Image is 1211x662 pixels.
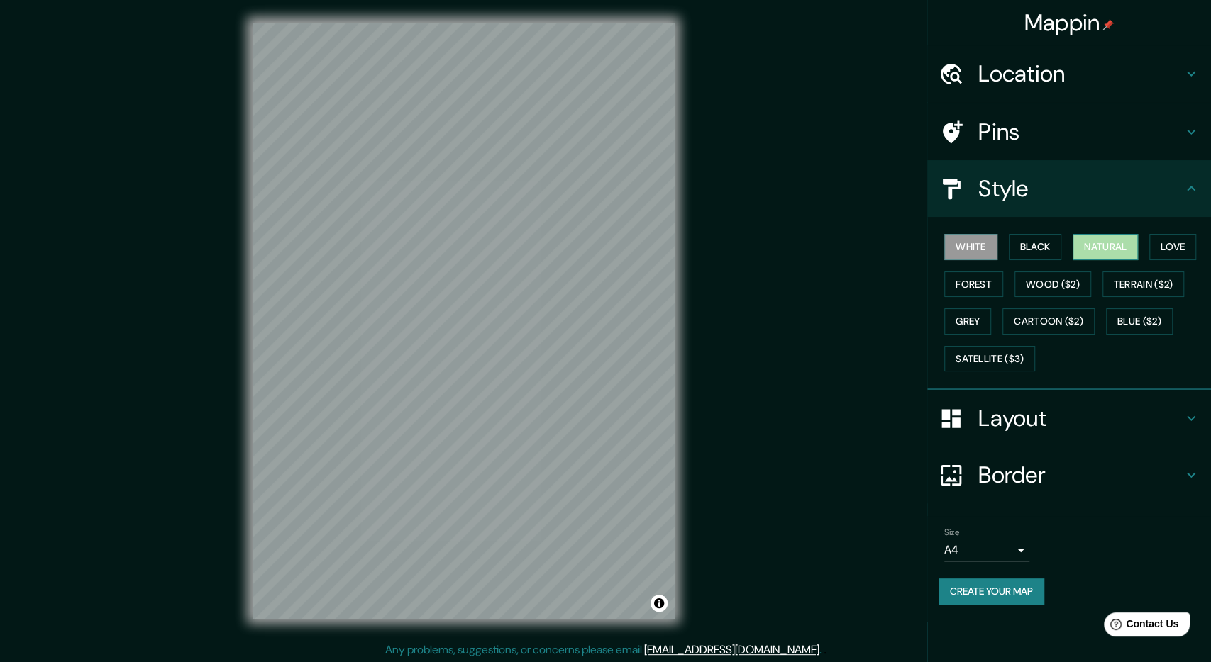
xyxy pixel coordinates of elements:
[944,271,1003,298] button: Forest
[824,641,826,658] div: .
[927,447,1211,503] div: Border
[822,641,824,658] div: .
[978,174,1183,203] h4: Style
[944,346,1035,372] button: Satellite ($3)
[651,595,668,612] button: Toggle attribution
[978,118,1183,146] h4: Pins
[978,461,1183,489] h4: Border
[1073,234,1138,260] button: Natural
[927,103,1211,160] div: Pins
[1102,19,1114,30] img: pin-icon.png
[939,578,1044,605] button: Create your map
[1002,308,1095,335] button: Cartoon ($2)
[1106,308,1173,335] button: Blue ($2)
[944,527,959,539] label: Size
[944,539,1029,561] div: A4
[1009,234,1062,260] button: Black
[385,641,822,658] p: Any problems, suggestions, or concerns please email .
[1085,607,1195,646] iframe: Help widget launcher
[978,404,1183,432] h4: Layout
[1014,271,1091,298] button: Wood ($2)
[927,390,1211,447] div: Layout
[1149,234,1196,260] button: Love
[1024,9,1115,37] h4: Mappin
[944,234,997,260] button: White
[927,45,1211,102] div: Location
[253,23,675,619] canvas: Map
[944,308,991,335] button: Grey
[644,642,819,657] a: [EMAIL_ADDRESS][DOMAIN_NAME]
[927,160,1211,217] div: Style
[978,60,1183,88] h4: Location
[1102,271,1185,298] button: Terrain ($2)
